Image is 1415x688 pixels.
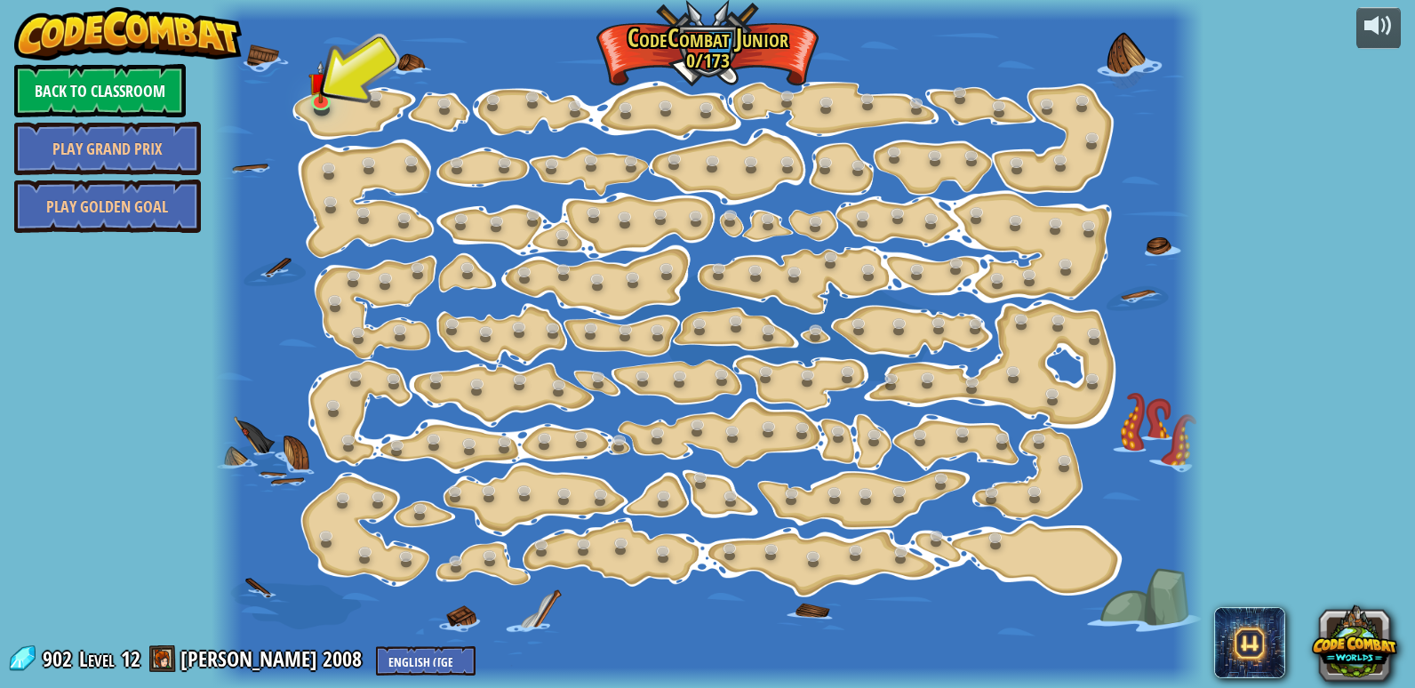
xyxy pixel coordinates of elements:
[1356,7,1401,49] button: Adjust volume
[14,64,186,117] a: Back to Classroom
[14,180,201,233] a: Play Golden Goal
[309,61,334,104] img: level-banner-unstarted.png
[14,122,201,175] a: Play Grand Prix
[121,644,140,673] span: 12
[79,644,115,674] span: Level
[180,644,367,673] a: [PERSON_NAME] 2008
[14,7,242,60] img: CodeCombat - Learn how to code by playing a game
[43,644,77,673] span: 902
